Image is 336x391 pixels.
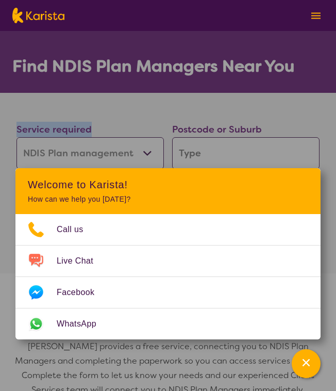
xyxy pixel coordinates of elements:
div: Channel Menu [15,168,321,339]
span: Facebook [57,285,107,300]
img: menu [311,12,321,19]
input: Type [172,137,320,169]
span: WhatsApp [57,316,109,332]
label: Postcode or Suburb [172,123,262,136]
label: Service required [16,123,92,136]
h1: Find NDIS Plan Managers Near You [12,56,295,76]
button: Channel Menu [292,349,321,378]
a: Web link opens in a new tab. [15,308,321,339]
p: How can we help you [DATE]? [28,195,308,204]
ul: Choose channel [15,214,321,339]
h2: Seamlessly Connect with NDIS-Registered Plan Managers [12,286,324,323]
img: Karista logo [12,8,64,23]
h2: Welcome to Karista! [28,178,308,191]
span: Call us [57,222,96,237]
span: Live Chat [57,253,106,269]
